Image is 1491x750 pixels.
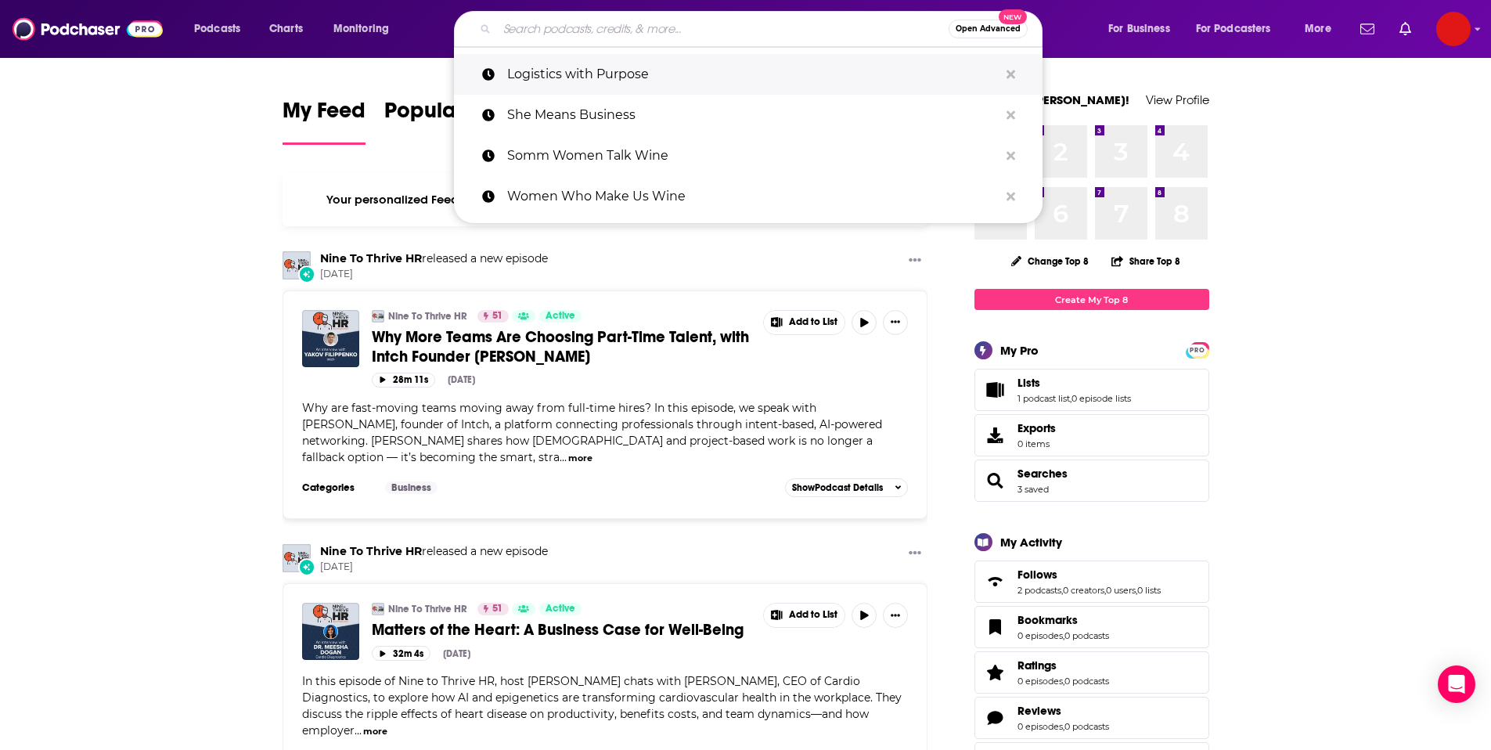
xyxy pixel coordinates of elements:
[320,268,548,281] span: [DATE]
[1017,630,1063,641] a: 0 episodes
[302,603,359,660] a: Matters of the Heart: A Business Case for Well-Being
[372,373,435,388] button: 28m 11s
[1188,344,1207,356] span: PRO
[1063,721,1064,732] span: ,
[1393,16,1417,42] a: Show notifications dropdown
[320,251,548,266] h3: released a new episode
[1108,18,1170,40] span: For Business
[1294,16,1351,41] button: open menu
[448,374,475,385] div: [DATE]
[1017,613,1109,627] a: Bookmarks
[974,561,1209,603] span: Follows
[1017,376,1131,390] a: Lists
[974,460,1209,502] span: Searches
[322,16,409,41] button: open menu
[1146,92,1209,107] a: View Profile
[980,571,1011,593] a: Follows
[477,603,509,615] a: 51
[1136,585,1137,596] span: ,
[980,470,1011,492] a: Searches
[568,452,592,465] button: more
[980,379,1011,401] a: Lists
[259,16,312,41] a: Charts
[1017,393,1070,404] a: 1 podcast list
[320,251,422,265] a: Nine To Thrive HR
[372,620,744,640] span: Matters of the Heart: A Business Case for Well-Being
[372,310,384,323] img: Nine To Thrive HR
[302,310,359,367] img: Why More Teams Are Choosing Part-Time Talent, with Intch Founder Yakov Filippenko
[333,18,389,40] span: Monitoring
[1017,438,1056,449] span: 0 items
[492,601,502,617] span: 51
[298,265,315,283] div: New Episode
[1196,18,1271,40] span: For Podcasters
[949,20,1028,38] button: Open AdvancedNew
[980,616,1011,638] a: Bookmarks
[1017,704,1061,718] span: Reviews
[1186,16,1294,41] button: open menu
[1188,344,1207,355] a: PRO
[492,308,502,324] span: 51
[1017,484,1049,495] a: 3 saved
[194,18,240,40] span: Podcasts
[1436,12,1471,46] button: Show profile menu
[1104,585,1106,596] span: ,
[974,606,1209,648] span: Bookmarks
[974,92,1129,107] a: Welcome [PERSON_NAME]!
[902,251,927,271] button: Show More Button
[999,9,1027,24] span: New
[388,310,467,323] a: Nine To Thrive HR
[320,544,548,559] h3: released a new episode
[974,651,1209,694] span: Ratings
[539,603,582,615] a: Active
[454,135,1043,176] a: Somm Women Talk Wine
[507,176,999,217] p: Women Who Make Us Wine
[320,561,548,574] span: [DATE]
[785,478,909,497] button: ShowPodcast Details
[764,604,845,627] button: Show More Button
[1064,676,1109,687] a: 0 podcasts
[372,327,749,366] span: Why More Teams Are Choosing Part-Time Talent, with Intch Founder [PERSON_NAME]
[302,481,373,494] h3: Categories
[355,723,362,737] span: ...
[980,662,1011,683] a: Ratings
[1063,630,1064,641] span: ,
[454,54,1043,95] a: Logistics with Purpose
[372,646,430,661] button: 32m 4s
[372,327,752,366] a: Why More Teams Are Choosing Part-Time Talent, with Intch Founder [PERSON_NAME]
[372,603,384,615] img: Nine To Thrive HR
[789,609,837,621] span: Add to List
[372,620,752,640] a: Matters of the Heart: A Business Case for Well-Being
[1063,676,1064,687] span: ,
[13,14,163,44] img: Podchaser - Follow, Share and Rate Podcasts
[454,176,1043,217] a: Women Who Make Us Wine
[792,482,883,493] span: Show Podcast Details
[1017,658,1109,672] a: Ratings
[1097,16,1190,41] button: open menu
[1000,535,1062,550] div: My Activity
[320,544,422,558] a: Nine To Thrive HR
[1064,721,1109,732] a: 0 podcasts
[902,544,927,564] button: Show More Button
[539,310,582,323] a: Active
[1438,665,1475,703] div: Open Intercom Messenger
[974,414,1209,456] a: Exports
[1017,568,1057,582] span: Follows
[302,401,882,464] span: Why are fast-moving teams moving away from full-time hires? In this episode, we speak with [PERSO...
[1063,585,1104,596] a: 0 creators
[1436,12,1471,46] span: Logged in as DoubleForte
[974,289,1209,310] a: Create My Top 8
[1111,246,1181,276] button: Share Top 8
[1017,421,1056,435] span: Exports
[283,251,311,279] img: Nine To Thrive HR
[443,648,470,659] div: [DATE]
[1017,467,1068,481] a: Searches
[469,11,1057,47] div: Search podcasts, credits, & more...
[384,97,517,133] span: Popular Feed
[560,450,567,464] span: ...
[507,135,999,176] p: Somm Women Talk Wine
